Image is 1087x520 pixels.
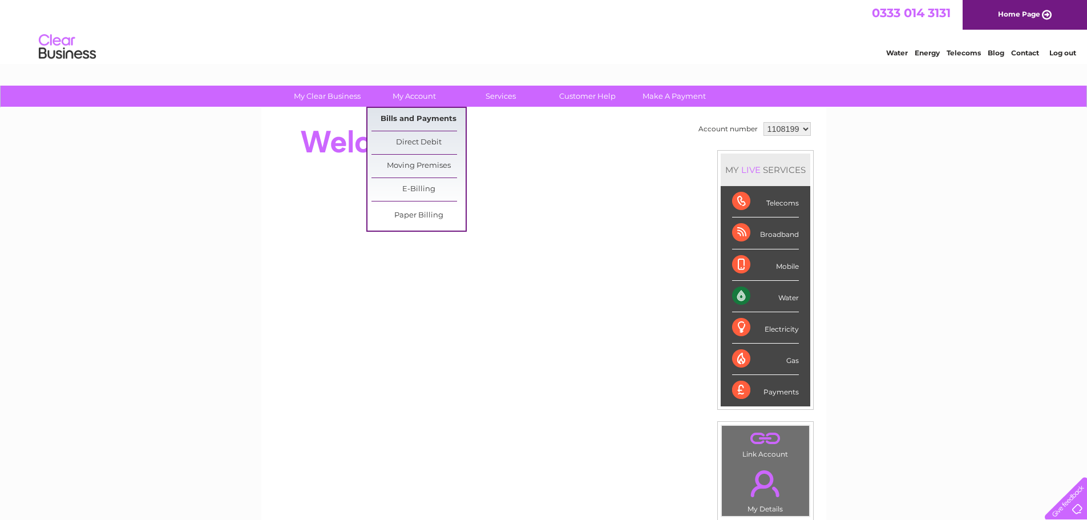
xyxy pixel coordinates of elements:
[367,86,461,107] a: My Account
[988,49,1004,57] a: Blog
[721,461,810,517] td: My Details
[732,186,799,217] div: Telecoms
[1049,49,1076,57] a: Log out
[947,49,981,57] a: Telecoms
[371,131,466,154] a: Direct Debit
[721,425,810,461] td: Link Account
[454,86,548,107] a: Services
[721,154,810,186] div: MY SERVICES
[725,463,806,503] a: .
[732,344,799,375] div: Gas
[915,49,940,57] a: Energy
[725,429,806,449] a: .
[732,375,799,406] div: Payments
[371,204,466,227] a: Paper Billing
[732,281,799,312] div: Water
[872,6,951,20] a: 0333 014 3131
[886,49,908,57] a: Water
[274,6,814,55] div: Clear Business is a trading name of Verastar Limited (registered in [GEOGRAPHIC_DATA] No. 3667643...
[732,249,799,281] div: Mobile
[540,86,635,107] a: Customer Help
[627,86,721,107] a: Make A Payment
[280,86,374,107] a: My Clear Business
[371,178,466,201] a: E-Billing
[371,108,466,131] a: Bills and Payments
[732,312,799,344] div: Electricity
[1011,49,1039,57] a: Contact
[739,164,763,175] div: LIVE
[696,119,761,139] td: Account number
[371,155,466,178] a: Moving Premises
[38,30,96,65] img: logo.png
[732,217,799,249] div: Broadband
